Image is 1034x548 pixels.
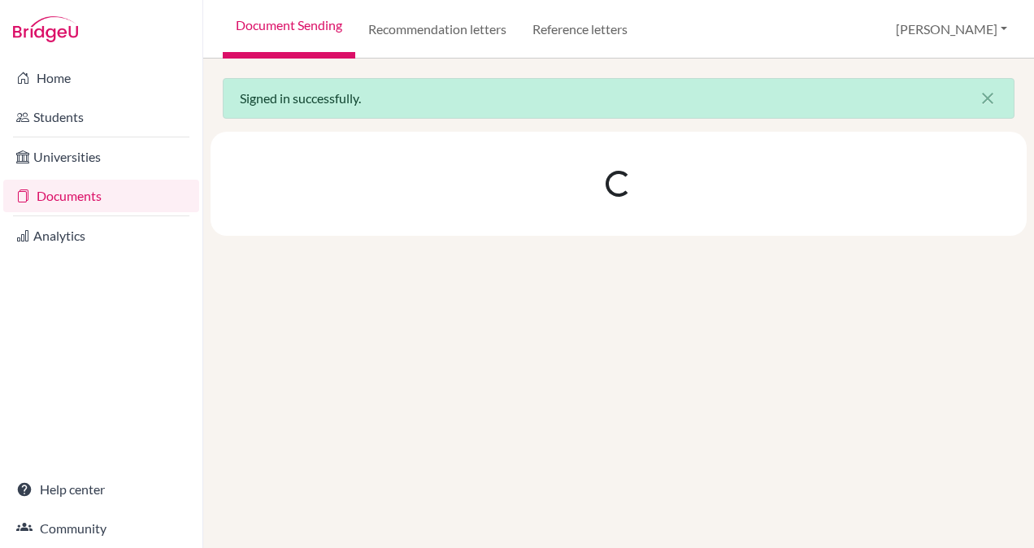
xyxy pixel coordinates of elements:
[3,180,199,212] a: Documents
[13,16,78,42] img: Bridge-U
[3,101,199,133] a: Students
[978,89,997,108] i: close
[3,473,199,506] a: Help center
[888,14,1014,45] button: [PERSON_NAME]
[962,79,1014,118] button: Close
[3,220,199,252] a: Analytics
[3,512,199,545] a: Community
[3,141,199,173] a: Universities
[223,78,1014,119] div: Signed in successfully.
[3,62,199,94] a: Home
